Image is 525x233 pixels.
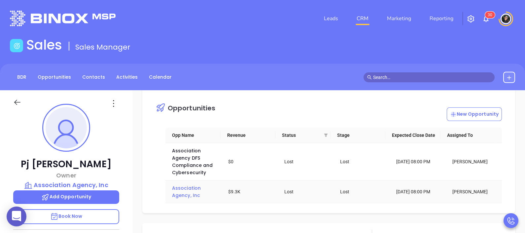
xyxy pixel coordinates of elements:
div: $9.3K [228,188,275,195]
sup: 30 [485,12,495,18]
th: Opp Name [165,128,221,143]
img: user [501,14,511,24]
a: Association Agency, Inc [13,180,119,190]
span: filter [323,130,329,140]
img: profile-user [46,107,87,148]
p: Pj [PERSON_NAME] [13,158,119,170]
span: Add Opportunity [41,193,91,200]
th: Stage [331,128,386,143]
a: Activities [112,72,142,83]
div: $0 [228,158,275,165]
div: [DATE] 08:00 PM [396,188,443,195]
span: filter [324,133,328,137]
div: Lost [284,188,331,195]
a: Marketing [384,12,414,25]
h1: Sales [26,37,62,53]
span: search [367,75,372,80]
span: Status [282,132,321,139]
th: Assigned To [440,128,496,143]
div: [PERSON_NAME] [452,158,499,165]
span: Sales Manager [75,42,130,52]
a: Calendar [145,72,176,83]
p: Owner [13,171,119,180]
th: Expected Close Date [385,128,440,143]
div: Lost [340,158,387,165]
a: Association Agency, Inc [172,185,202,199]
div: Opportunities [168,105,215,111]
span: 0 [490,13,492,17]
div: [PERSON_NAME] [452,188,499,195]
img: iconNotification [482,15,490,23]
img: logo [10,11,116,26]
a: Opportunities [34,72,75,83]
a: BDR [13,72,30,83]
a: CRM [354,12,371,25]
img: iconSetting [467,15,475,23]
span: 3 [488,13,490,17]
p: New Opportunity [450,111,499,118]
a: Association Agency DFS Compliance and Cybersecurity [172,147,214,176]
div: Lost [284,158,331,165]
a: Contacts [78,72,109,83]
input: Search… [373,74,491,81]
span: Book Now [50,213,83,219]
a: Leads [321,12,341,25]
a: Reporting [427,12,456,25]
div: Lost [340,188,387,195]
th: Revenue [221,128,276,143]
div: [DATE] 08:00 PM [396,158,443,165]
